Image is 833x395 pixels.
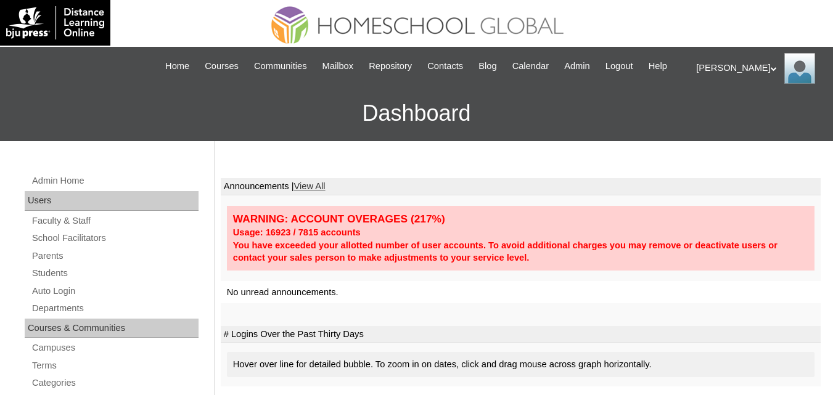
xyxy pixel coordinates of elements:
[248,59,313,73] a: Communities
[31,213,199,229] a: Faculty & Staff
[233,239,808,264] div: You have exceeded your allotted number of user accounts. To avoid additional charges you may remo...
[512,59,549,73] span: Calendar
[159,59,195,73] a: Home
[784,53,815,84] img: Ariane Ebuen
[31,301,199,316] a: Departments
[31,266,199,281] a: Students
[6,6,104,39] img: logo-white.png
[506,59,555,73] a: Calendar
[205,59,239,73] span: Courses
[31,173,199,189] a: Admin Home
[472,59,503,73] a: Blog
[25,319,199,338] div: Courses & Communities
[31,283,199,299] a: Auto Login
[421,59,469,73] a: Contacts
[31,340,199,356] a: Campuses
[363,59,418,73] a: Repository
[25,191,199,211] div: Users
[31,358,199,373] a: Terms
[31,248,199,264] a: Parents
[6,86,827,141] h3: Dashboard
[227,352,815,377] div: Hover over line for detailed bubble. To zoom in on dates, click and drag mouse across graph horiz...
[199,59,245,73] a: Courses
[599,59,639,73] a: Logout
[478,59,496,73] span: Blog
[322,59,354,73] span: Mailbox
[696,53,821,84] div: [PERSON_NAME]
[31,375,199,391] a: Categories
[369,59,412,73] span: Repository
[233,227,361,237] strong: Usage: 16923 / 7815 accounts
[316,59,360,73] a: Mailbox
[427,59,463,73] span: Contacts
[642,59,673,73] a: Help
[221,178,821,195] td: Announcements |
[254,59,307,73] span: Communities
[221,281,821,304] td: No unread announcements.
[233,212,808,226] div: WARNING: ACCOUNT OVERAGES (217%)
[221,326,821,343] td: # Logins Over the Past Thirty Days
[558,59,596,73] a: Admin
[564,59,590,73] span: Admin
[31,230,199,246] a: School Facilitators
[294,181,326,191] a: View All
[165,59,189,73] span: Home
[605,59,633,73] span: Logout
[649,59,667,73] span: Help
